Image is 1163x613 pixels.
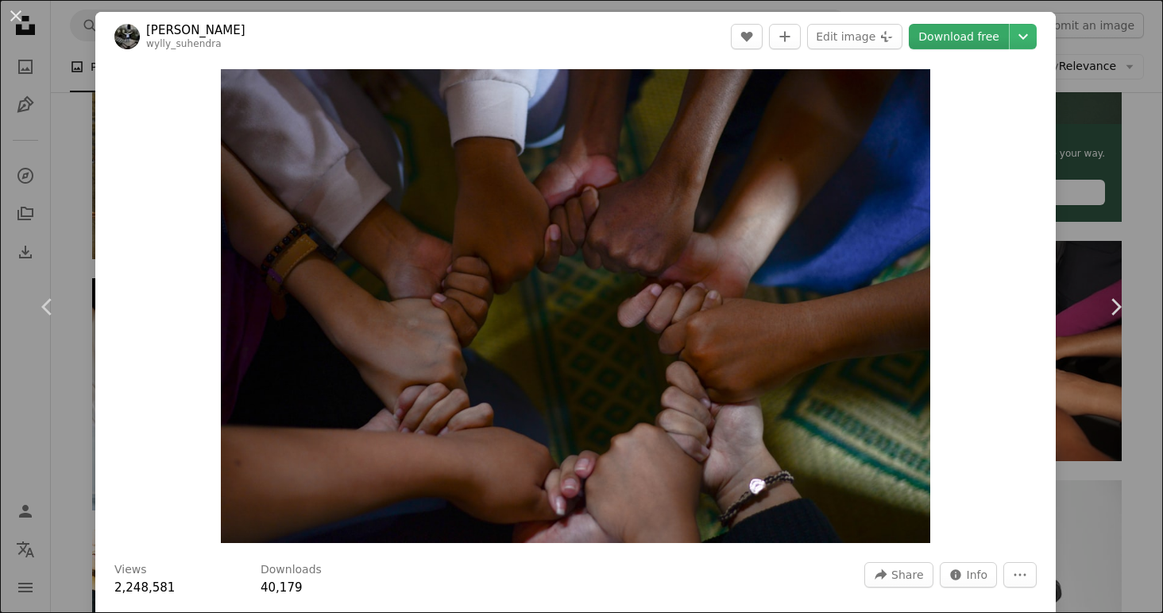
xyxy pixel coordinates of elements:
[769,24,801,49] button: Add to Collection
[940,562,998,588] button: Stats about this image
[146,38,222,49] a: wylly_suhendra
[909,24,1009,49] a: Download free
[114,24,140,49] img: Go to Wylly Suhendra's profile
[261,580,303,595] span: 40,179
[146,22,245,38] a: [PERSON_NAME]
[114,562,147,578] h3: Views
[114,580,175,595] span: 2,248,581
[221,69,930,543] img: man in white t-shirt holding babys hand
[967,563,988,587] span: Info
[1010,24,1037,49] button: Choose download size
[891,563,923,587] span: Share
[1003,562,1037,588] button: More Actions
[864,562,933,588] button: Share this image
[261,562,322,578] h3: Downloads
[1068,231,1163,383] a: Next
[221,69,930,543] button: Zoom in on this image
[731,24,763,49] button: Like
[807,24,902,49] button: Edit image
